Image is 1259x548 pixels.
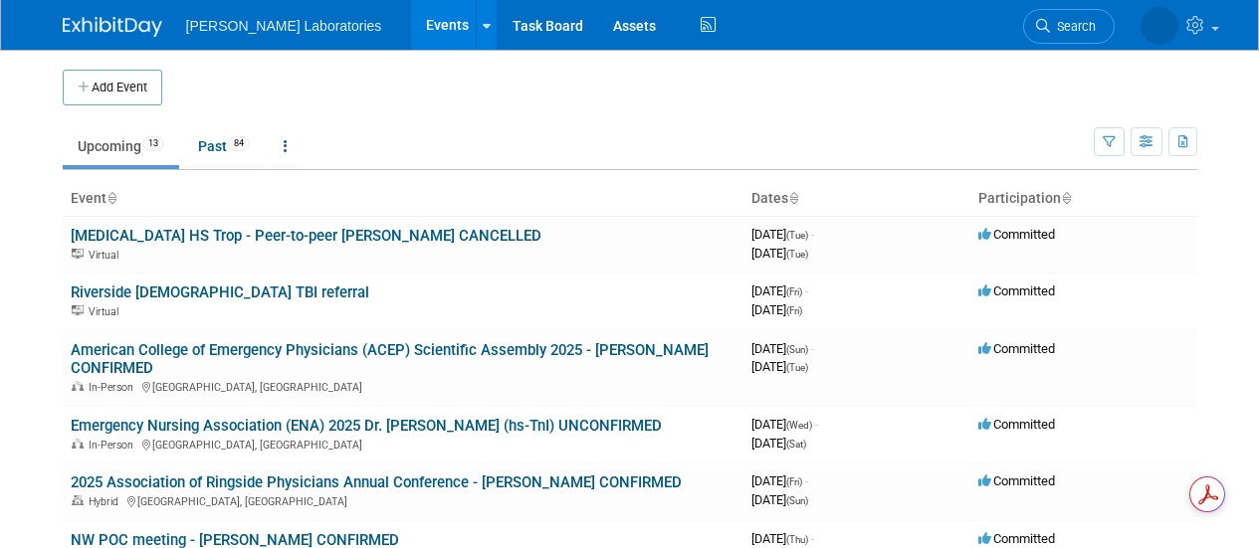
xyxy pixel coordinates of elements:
[71,436,735,452] div: [GEOGRAPHIC_DATA], [GEOGRAPHIC_DATA]
[811,341,814,356] span: -
[786,534,808,545] span: (Thu)
[786,495,808,506] span: (Sun)
[89,249,124,262] span: Virtual
[751,359,808,374] span: [DATE]
[63,17,162,37] img: ExhibitDay
[751,227,814,242] span: [DATE]
[786,305,802,316] span: (Fri)
[805,473,808,488] span: -
[71,341,709,378] a: American College of Emergency Physicians (ACEP) Scientific Assembly 2025 - [PERSON_NAME] CONFIRMED
[71,227,541,245] a: [MEDICAL_DATA] HS Trop - Peer-to-peer [PERSON_NAME] CANCELLED
[978,417,1055,432] span: Committed
[63,70,162,105] button: Add Event
[811,227,814,242] span: -
[970,182,1197,216] th: Participation
[71,492,735,508] div: [GEOGRAPHIC_DATA], [GEOGRAPHIC_DATA]
[72,249,84,259] img: Virtual Event
[72,305,84,315] img: Virtual Event
[89,305,124,318] span: Virtual
[788,190,798,206] a: Sort by Start Date
[786,249,808,260] span: (Tue)
[805,283,808,298] span: -
[978,283,1055,298] span: Committed
[786,286,802,297] span: (Fri)
[751,246,808,261] span: [DATE]
[978,227,1055,242] span: Committed
[1023,9,1115,44] a: Search
[228,136,250,151] span: 84
[63,127,179,165] a: Upcoming13
[71,283,369,301] a: Riverside [DEMOGRAPHIC_DATA] TBI referral
[89,495,124,508] span: Hybrid
[786,420,812,431] span: (Wed)
[786,230,808,241] span: (Tue)
[1141,7,1178,45] img: Tisha Davis
[63,182,743,216] th: Event
[751,417,818,432] span: [DATE]
[978,531,1055,546] span: Committed
[72,381,84,391] img: In-Person Event
[978,341,1055,356] span: Committed
[183,127,265,165] a: Past84
[786,344,808,355] span: (Sun)
[811,531,814,546] span: -
[751,436,806,451] span: [DATE]
[751,531,814,546] span: [DATE]
[71,378,735,394] div: [GEOGRAPHIC_DATA], [GEOGRAPHIC_DATA]
[1050,19,1096,34] span: Search
[1061,190,1071,206] a: Sort by Participation Type
[751,492,808,507] span: [DATE]
[186,18,382,34] span: [PERSON_NAME] Laboratories
[751,473,808,488] span: [DATE]
[786,439,806,450] span: (Sat)
[89,381,139,394] span: In-Person
[142,136,164,151] span: 13
[89,439,139,452] span: In-Person
[106,190,116,206] a: Sort by Event Name
[786,362,808,373] span: (Tue)
[815,417,818,432] span: -
[72,439,84,449] img: In-Person Event
[743,182,970,216] th: Dates
[751,341,814,356] span: [DATE]
[71,473,682,491] a: 2025 Association of Ringside Physicians Annual Conference - [PERSON_NAME] CONFIRMED
[978,473,1055,488] span: Committed
[72,495,84,505] img: Hybrid Event
[751,302,802,317] span: [DATE]
[786,476,802,487] span: (Fri)
[751,283,808,298] span: [DATE]
[71,417,662,435] a: Emergency Nursing Association (ENA) 2025 Dr. [PERSON_NAME] (hs-TnI) UNCONFIRMED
